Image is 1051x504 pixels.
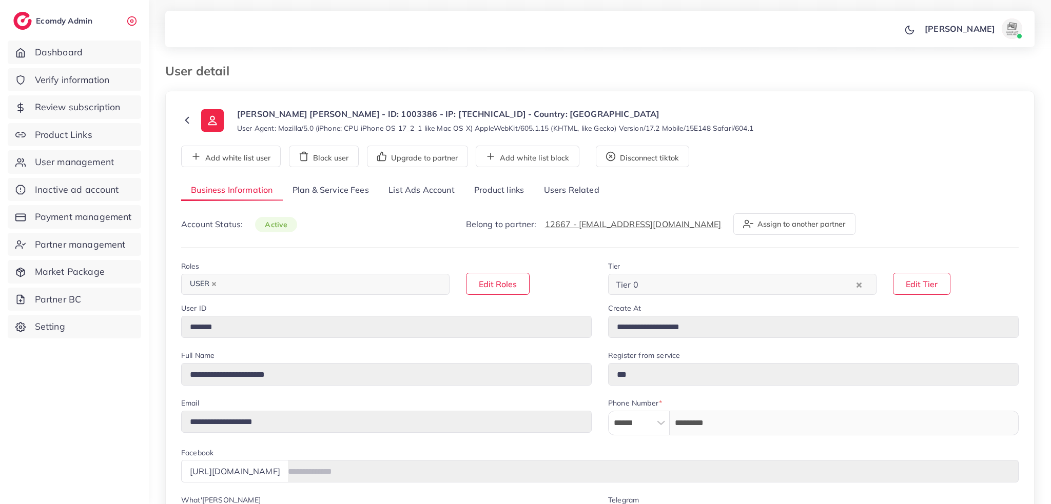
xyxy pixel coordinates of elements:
a: Business Information [181,179,283,201]
span: Payment management [35,210,132,224]
span: Setting [35,320,65,333]
h3: User detail [165,64,238,78]
button: Edit Roles [466,273,530,295]
a: Partner management [8,233,141,256]
span: Product Links [35,128,92,142]
div: [URL][DOMAIN_NAME] [181,460,288,482]
a: Partner BC [8,288,141,311]
span: Dashboard [35,46,83,59]
label: Email [181,398,199,408]
button: Edit Tier [893,273,950,295]
small: User Agent: Mozilla/5.0 (iPhone; CPU iPhone OS 17_2_1 like Mac OS X) AppleWebKit/605.1.15 (KHTML,... [237,123,753,133]
img: avatar [1002,18,1022,39]
p: Belong to partner: [466,218,722,230]
div: Search for option [608,274,877,295]
button: Upgrade to partner [367,146,468,167]
a: Market Package [8,260,141,284]
a: Inactive ad account [8,178,141,201]
button: Deselect USER [211,281,217,287]
a: Verify information [8,68,141,92]
p: [PERSON_NAME] [PERSON_NAME] - ID: 1003386 - IP: [TECHNICAL_ID] - Country: [GEOGRAPHIC_DATA] [237,108,753,120]
label: Phone Number [608,398,662,408]
a: Setting [8,315,141,338]
a: Dashboard [8,41,141,64]
label: Full Name [181,350,215,360]
a: Review subscription [8,95,141,119]
span: User management [35,155,114,169]
span: Partner BC [35,293,82,306]
span: Verify information [35,73,110,87]
label: Tier [608,261,620,271]
span: active [255,217,297,232]
span: Market Package [35,265,105,278]
label: Roles [181,261,199,271]
a: logoEcomdy Admin [13,12,95,30]
span: Tier 0 [614,277,640,292]
span: Review subscription [35,100,121,114]
a: Payment management [8,205,141,229]
a: Plan & Service Fees [283,179,379,201]
a: 12667 - [EMAIL_ADDRESS][DOMAIN_NAME] [545,219,722,229]
a: List Ads Account [379,179,464,201]
a: Product Links [8,123,141,147]
a: Product links [464,179,534,201]
button: Disconnect tiktok [596,146,689,167]
label: User ID [181,303,206,313]
img: ic-user-info.36bf1079.svg [201,109,224,132]
div: Search for option [181,274,450,295]
img: logo [13,12,32,30]
span: USER [185,277,221,291]
button: Block user [289,146,359,167]
button: Clear Selected [857,278,862,290]
span: Inactive ad account [35,183,119,196]
span: Partner management [35,238,126,251]
h2: Ecomdy Admin [36,16,95,26]
input: Search for option [641,276,854,292]
input: Search for option [222,276,436,292]
button: Add white list user [181,146,281,167]
label: Facebook [181,448,213,458]
label: Create At [608,303,641,313]
button: Assign to another partner [733,213,855,235]
a: [PERSON_NAME]avatar [919,18,1026,39]
button: Add white list block [476,146,579,167]
p: [PERSON_NAME] [925,23,995,35]
label: Register from service [608,350,680,360]
a: Users Related [534,179,609,201]
p: Account Status: [181,218,297,231]
a: User management [8,150,141,174]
